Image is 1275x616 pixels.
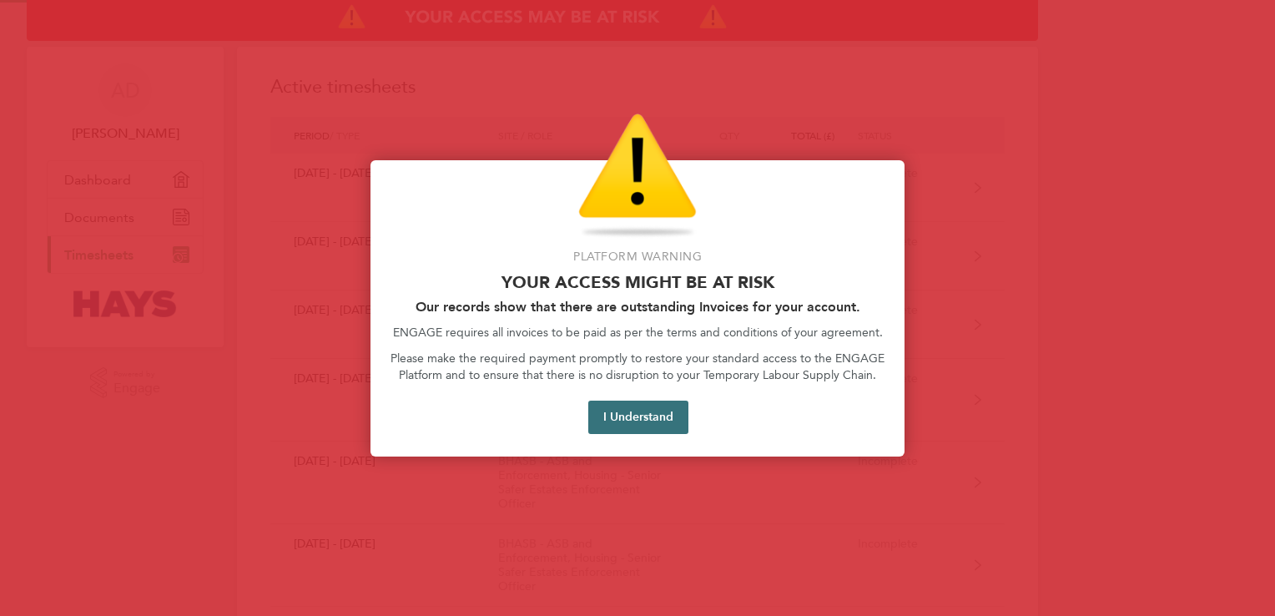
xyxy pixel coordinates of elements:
div: Access At Risk [370,160,905,457]
p: Please make the required payment promptly to restore your standard access to the ENGAGE Platform ... [391,351,884,383]
p: Platform Warning [391,249,884,265]
button: I Understand [588,401,688,434]
img: Warning Icon [578,114,697,239]
p: Your access might be at risk [391,272,884,292]
h2: Our records show that there are outstanding Invoices for your account. [391,299,884,315]
p: ENGAGE requires all invoices to be paid as per the terms and conditions of your agreement. [391,325,884,341]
